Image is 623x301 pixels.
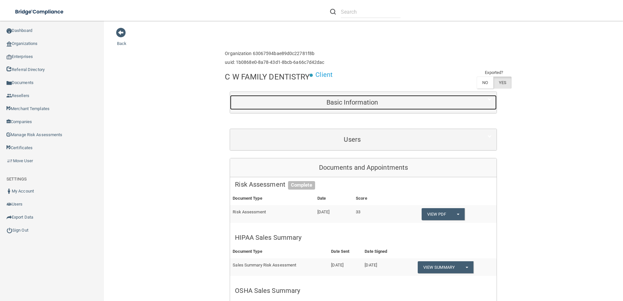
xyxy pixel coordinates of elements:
[493,77,512,89] label: YES
[362,258,402,276] td: [DATE]
[7,158,13,164] img: briefcase.64adab9b.png
[230,192,314,205] th: Document Type
[235,287,492,294] h5: OSHA Sales Summary
[477,69,512,77] td: Exported?
[235,181,492,188] h5: Risk Assessment
[117,33,126,46] a: Back
[230,205,314,223] td: Risk Assessment
[225,51,324,56] h6: Organization 63067594bae89d0c22781f8b
[235,234,492,241] h5: HIPAA Sales Summary
[418,261,460,273] a: View Summary
[341,6,400,18] input: Search
[315,205,353,223] td: [DATE]
[235,99,470,106] h5: Basic Information
[7,227,12,233] img: ic_power_dark.7ecde6b1.png
[230,258,328,276] td: Sales Summary Risk Assessment
[353,205,390,223] td: 33
[315,192,353,205] th: Date
[230,245,328,258] th: Document Type
[362,245,402,258] th: Date Signed
[225,73,310,81] h4: C W FAMILY DENTISTRY
[7,215,12,220] img: icon-export.b9366987.png
[328,258,362,276] td: [DATE]
[230,158,497,177] div: Documents and Appointments
[315,69,333,81] p: Client
[10,5,70,19] img: bridge_compliance_login_screen.278c3ca4.svg
[353,192,390,205] th: Score
[7,189,12,194] img: ic_user_dark.df1a06c3.png
[7,41,12,47] img: organization-icon.f8decf85.png
[7,202,12,207] img: icon-users.e205127d.png
[422,208,452,220] a: View PDF
[328,245,362,258] th: Date Sent
[235,132,492,147] a: Users
[225,60,324,65] h6: uuid: 1b0868e0-8a78-43d1-8bcb-6a66c7d42dac
[235,95,492,110] a: Basic Information
[7,28,12,34] img: ic_dashboard_dark.d01f4a41.png
[235,136,470,143] h5: Users
[288,181,315,190] span: Complete
[7,175,27,183] label: SETTINGS
[7,93,12,98] img: ic_reseller.de258add.png
[7,80,12,86] img: icon-documents.8dae5593.png
[330,9,336,15] img: ic-search.3b580494.png
[477,77,493,89] label: NO
[7,55,12,59] img: enterprise.0d942306.png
